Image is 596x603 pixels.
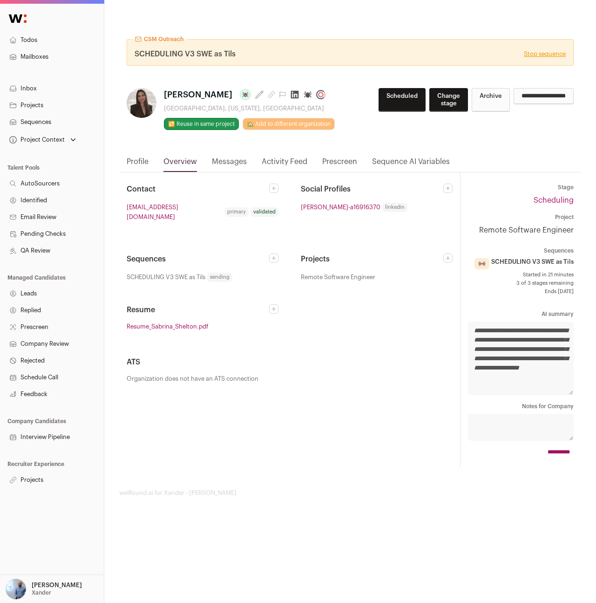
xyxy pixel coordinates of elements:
[32,582,82,589] p: [PERSON_NAME]
[127,304,269,315] h2: Resume
[32,589,51,596] p: Xander
[468,403,574,410] dt: Notes for Company
[127,156,149,172] a: Profile
[243,118,335,130] a: 🏡 Add to different organization
[301,254,443,265] h2: Projects
[379,88,426,112] button: Scheduled
[468,288,574,295] span: Ends [DATE]
[163,156,197,172] a: Overview
[127,184,269,195] h2: Contact
[212,156,247,172] a: Messages
[6,579,26,599] img: 97332-medium_jpg
[127,323,208,330] a: Resume_Sabrina_Shelton.pdf
[4,579,84,599] button: Open dropdown
[468,310,574,318] dt: AI summary
[301,202,380,212] a: [PERSON_NAME]-a16916370
[491,258,574,266] span: SCHEDULING V3 SWE as Tils
[4,9,32,28] img: Wellfound
[127,88,156,118] img: 0189e68331519ebfbace3530f7e08d0ea5940be36b98f2e43a7c21e54774dea6.jpg
[127,202,223,222] a: [EMAIL_ADDRESS][DOMAIN_NAME]
[164,88,232,101] span: [PERSON_NAME]
[119,489,581,497] footer: wellfound:ai for Xander - [PERSON_NAME]
[468,225,574,236] a: Remote Software Engineer
[524,50,566,58] a: Stop sequence
[127,375,453,383] p: Organization does not have an ATS connection
[164,105,335,112] div: [GEOGRAPHIC_DATA], [US_STATE], [GEOGRAPHIC_DATA]
[127,272,205,282] span: SCHEDULING V3 SWE as Tils
[144,35,183,43] span: CSM Outreach
[301,272,375,282] span: Remote Software Engineer
[372,156,450,172] a: Sequence AI Variables
[468,280,574,287] span: 3 of 3 stages remaining
[468,213,574,221] dt: Project
[429,88,468,112] button: Change stage
[207,273,232,282] span: sending
[127,254,269,265] h2: Sequences
[164,118,239,130] button: 🔂 Reuse in same project
[301,184,443,195] h2: Social Profiles
[7,133,78,146] button: Open dropdown
[472,88,510,112] button: Archive
[251,207,278,217] div: validated
[127,356,453,368] h2: ATS
[534,197,574,204] a: Scheduling
[468,271,574,279] span: Started in 21 minutes
[468,247,574,254] dt: Sequences
[382,203,407,212] span: linkedin
[7,136,65,144] div: Project Context
[468,184,574,191] dt: Stage
[262,156,307,172] a: Activity Feed
[322,156,357,172] a: Prescreen
[135,48,236,60] span: SCHEDULING V3 SWE as Tils
[224,207,249,217] div: primary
